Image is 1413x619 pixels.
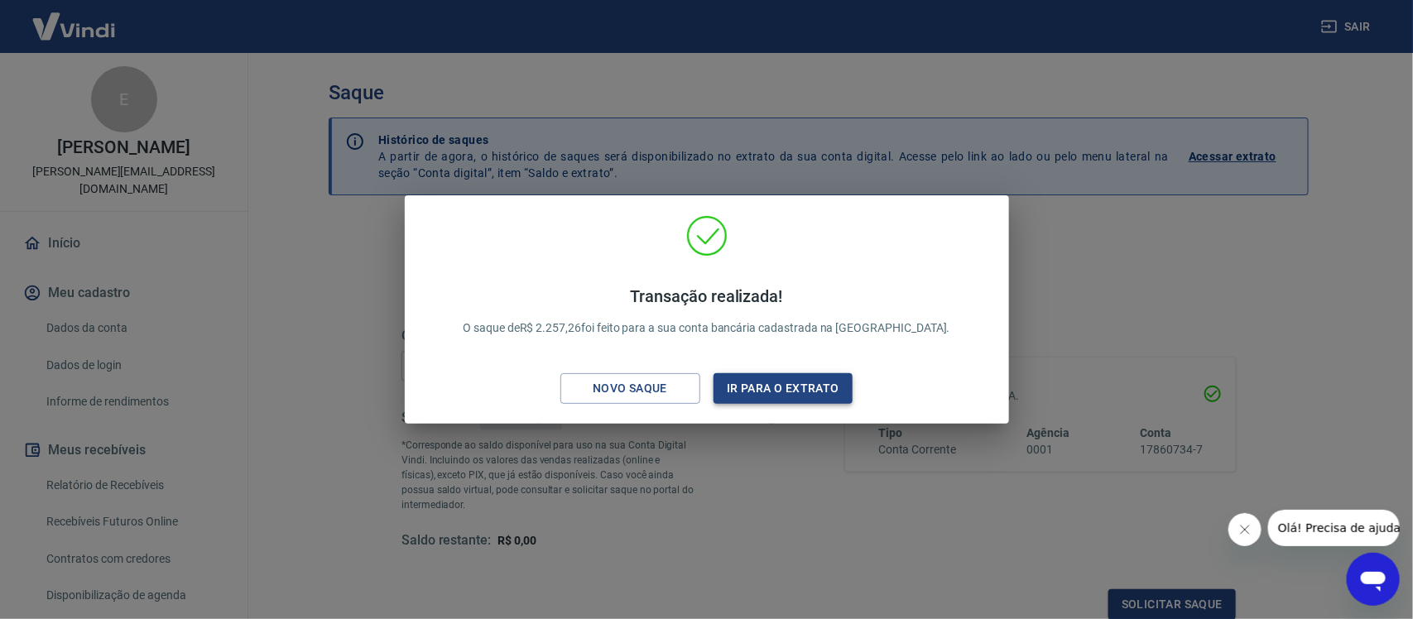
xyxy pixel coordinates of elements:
button: Ir para o extrato [714,373,853,404]
span: Olá! Precisa de ajuda? [10,12,139,25]
div: Novo saque [573,378,687,399]
h4: Transação realizada! [463,286,950,306]
p: O saque de R$ 2.257,26 foi feito para a sua conta bancária cadastrada na [GEOGRAPHIC_DATA]. [463,286,950,337]
button: Novo saque [560,373,700,404]
iframe: Botão para abrir a janela de mensagens [1347,553,1400,606]
iframe: Mensagem da empresa [1268,510,1400,546]
iframe: Fechar mensagem [1228,513,1262,546]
